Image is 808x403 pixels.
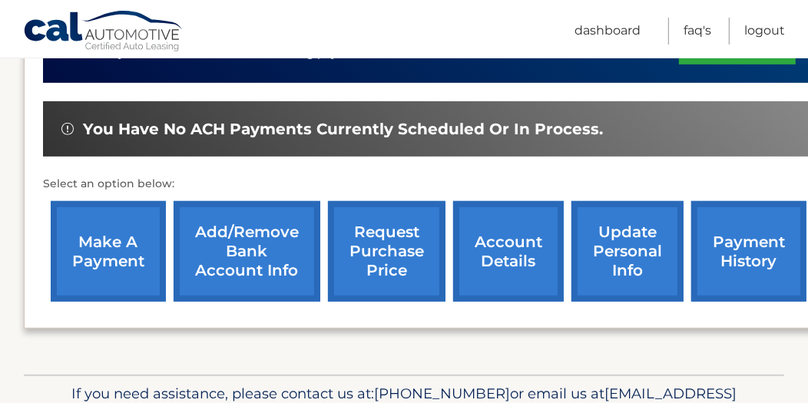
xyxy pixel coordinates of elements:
a: payment history [691,201,806,302]
span: [PHONE_NUMBER] [374,385,510,402]
a: Add/Remove bank account info [174,201,320,302]
img: alert-white.svg [61,123,74,135]
a: Cal Automotive [23,10,184,55]
a: update personal info [571,201,684,302]
a: Dashboard [575,18,641,45]
a: make a payment [51,201,166,302]
a: account details [453,201,564,302]
a: request purchase price [328,201,445,302]
a: FAQ's [684,18,711,45]
span: You have no ACH payments currently scheduled or in process. [83,120,603,139]
a: Logout [744,18,785,45]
